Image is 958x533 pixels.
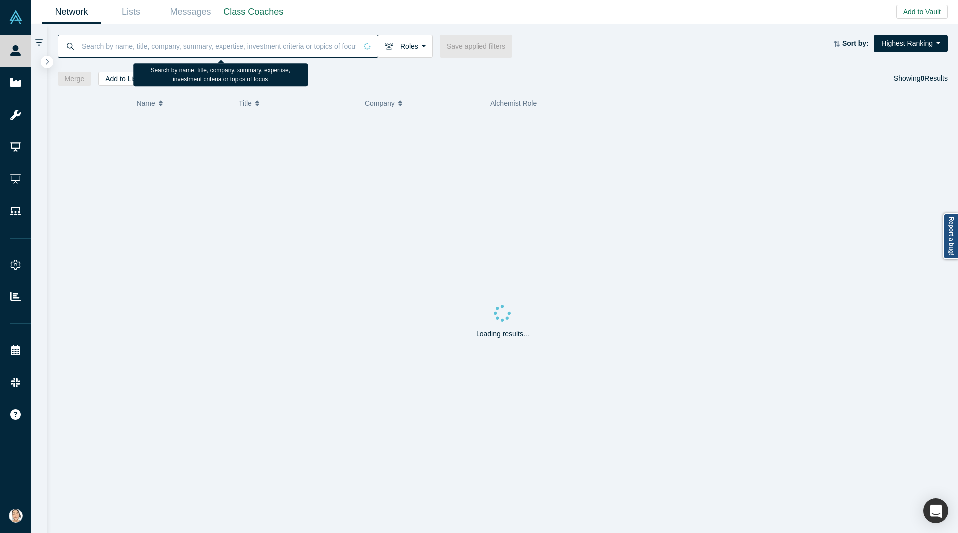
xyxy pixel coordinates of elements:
strong: Sort by: [842,39,869,47]
button: Name [136,93,229,114]
button: Add to List [98,72,145,86]
strong: 0 [921,74,925,82]
p: Loading results... [476,329,529,339]
img: Alchemist Vault Logo [9,10,23,24]
span: Company [365,93,395,114]
button: Merge [58,72,92,86]
input: Search by name, title, company, summary, expertise, investment criteria or topics of focus [81,34,357,58]
button: Save applied filters [440,35,512,58]
a: Network [42,0,101,24]
span: Results [921,74,948,82]
div: Showing [894,72,948,86]
a: Lists [101,0,161,24]
span: Title [239,93,252,114]
a: Class Coaches [220,0,287,24]
button: Add to Vault [896,5,948,19]
button: Roles [378,35,433,58]
a: Report a bug! [943,213,958,259]
a: Messages [161,0,220,24]
span: Name [136,93,155,114]
button: Company [365,93,480,114]
img: Natasha Lowery's Account [9,509,23,523]
button: Highest Ranking [874,35,948,52]
button: Title [239,93,354,114]
span: Alchemist Role [490,99,537,107]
